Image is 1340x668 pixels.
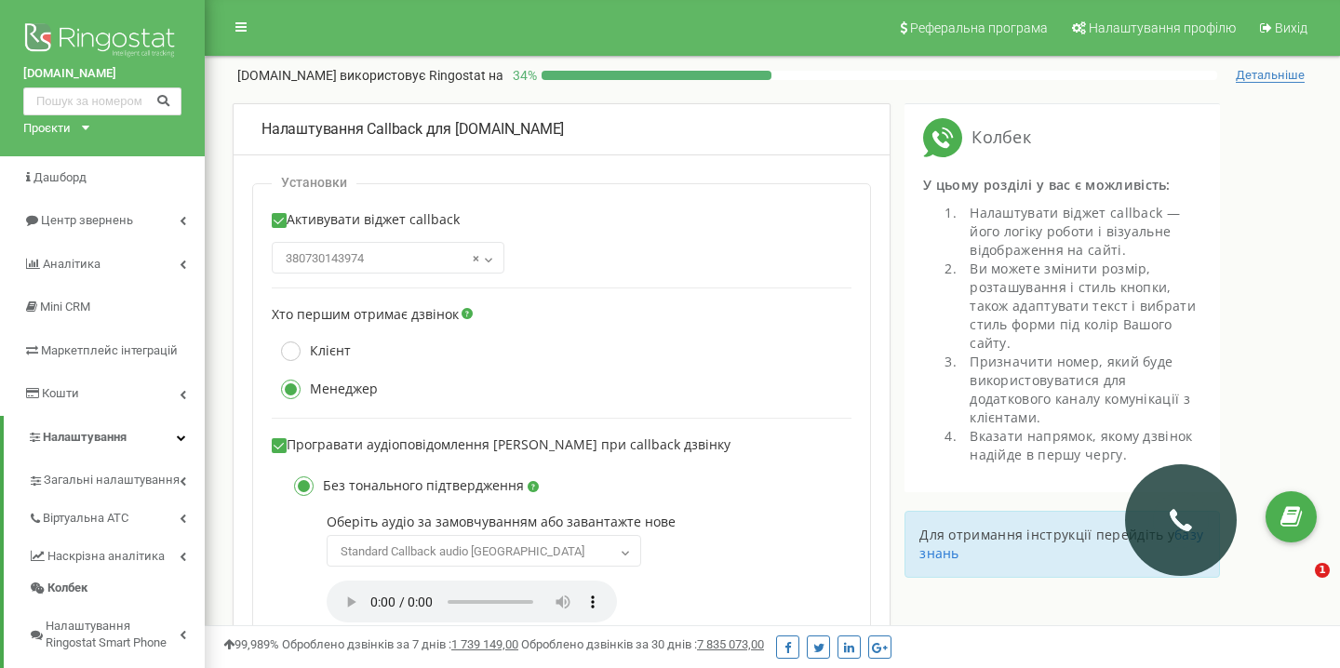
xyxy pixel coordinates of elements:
span: × [473,246,479,272]
u: 7 835 073,00 [697,637,764,651]
label: Оберіть аудіо за замовчуванням або завантажте нове [327,514,833,530]
p: [DOMAIN_NAME] [237,66,503,85]
img: Ringostat logo [23,19,181,65]
label: Програвати аудіоповідомлення [PERSON_NAME] при callback дзвінку [272,437,730,453]
span: Налаштування профілю [1089,20,1236,35]
span: використовує Ringostat на [340,68,503,83]
span: Кошти [42,386,79,400]
label: Хто першим отримає дзвінок [272,307,459,323]
span: Загальні налаштування [44,472,180,489]
a: Колбек [28,572,205,605]
span: Mini CRM [40,300,90,314]
span: 380730143974 [272,242,504,274]
span: Детальніше [1236,68,1305,83]
label: Менеджер [272,380,378,399]
li: Ви можете змінити розмір, розташування і стиль кнопки, також адаптувати текст і вибрати стиль фор... [960,260,1201,353]
span: Віртуальна АТС [43,510,128,528]
span: Налаштування [43,430,127,444]
span: Колбек [962,126,1031,150]
span: Реферальна програма [910,20,1048,35]
a: базу знань [919,526,1203,562]
span: Центр звернень [41,213,133,227]
span: 380730143974 [278,246,498,272]
a: Наскрізна аналітика [28,535,205,573]
span: Маркетплейс інтеграцій [41,343,178,357]
div: Налаштування Callback для [DOMAIN_NAME] [261,119,862,140]
span: 1 [1315,563,1330,578]
span: Налаштування Ringostat Smart Phone [46,618,180,652]
a: Налаштування [4,416,205,460]
span: Оброблено дзвінків за 7 днів : [282,637,518,651]
li: Призначити номер, який буде використовуватися для додаткового каналу комунікації з клієнтами. [960,353,1201,427]
label: Клієнт [272,341,351,361]
a: Загальні налаштування [28,459,205,497]
li: Налаштувати віджет callback — його логіку роботи і візуальне відображення на сайті. [960,204,1201,260]
a: [DOMAIN_NAME] [23,65,181,83]
iframe: Intercom live chat [1277,563,1321,608]
span: Вихід [1275,20,1307,35]
span: Наскрізна аналітика [47,548,165,566]
span: 99,989% [223,637,279,651]
u: 1 739 149,00 [451,637,518,651]
span: Колбек [47,580,87,597]
span: Standard Callback audio UK [333,539,635,565]
span: Дашборд [33,170,87,184]
a: Віртуальна АТС [28,497,205,535]
span: Оброблено дзвінків за 30 днів : [521,637,764,651]
a: Налаштування Ringostat Smart Phone [28,605,205,660]
p: Для отримання інструкції перейдіть у [919,526,1205,563]
span: Standard Callback audio UK [327,535,641,567]
li: Вказати напрямок, якому дзвінок надійде в першу чергу. [960,427,1201,464]
label: Без тонального підтвердження [285,476,539,496]
div: Проєкти [23,120,71,138]
span: Аналiтика [43,257,100,271]
input: Пошук за номером [23,87,181,115]
div: У цьому розділі у вас є можливість: [923,176,1201,204]
label: Активувати віджет callback [272,212,460,237]
p: 34 % [503,66,542,85]
p: Установки [281,175,347,191]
